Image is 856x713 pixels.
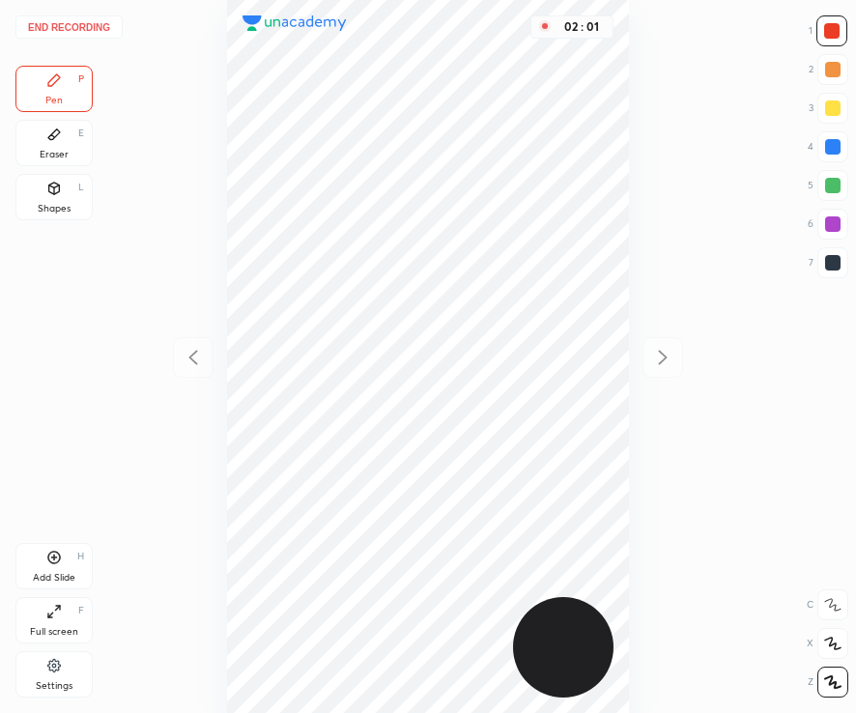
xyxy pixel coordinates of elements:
[78,183,84,192] div: L
[15,15,123,39] button: End recording
[808,131,848,162] div: 4
[78,74,84,84] div: P
[809,54,848,85] div: 2
[807,589,848,620] div: C
[78,128,84,138] div: E
[77,552,84,561] div: H
[33,573,75,583] div: Add Slide
[808,667,848,698] div: Z
[78,606,84,615] div: F
[243,15,347,31] img: logo.38c385cc.svg
[40,150,69,159] div: Eraser
[808,209,848,240] div: 6
[30,627,78,637] div: Full screen
[45,96,63,105] div: Pen
[38,204,71,214] div: Shapes
[36,681,72,691] div: Settings
[809,93,848,124] div: 3
[809,15,847,46] div: 1
[809,247,848,278] div: 7
[807,628,848,659] div: X
[558,20,605,34] div: 02 : 01
[808,170,848,201] div: 5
